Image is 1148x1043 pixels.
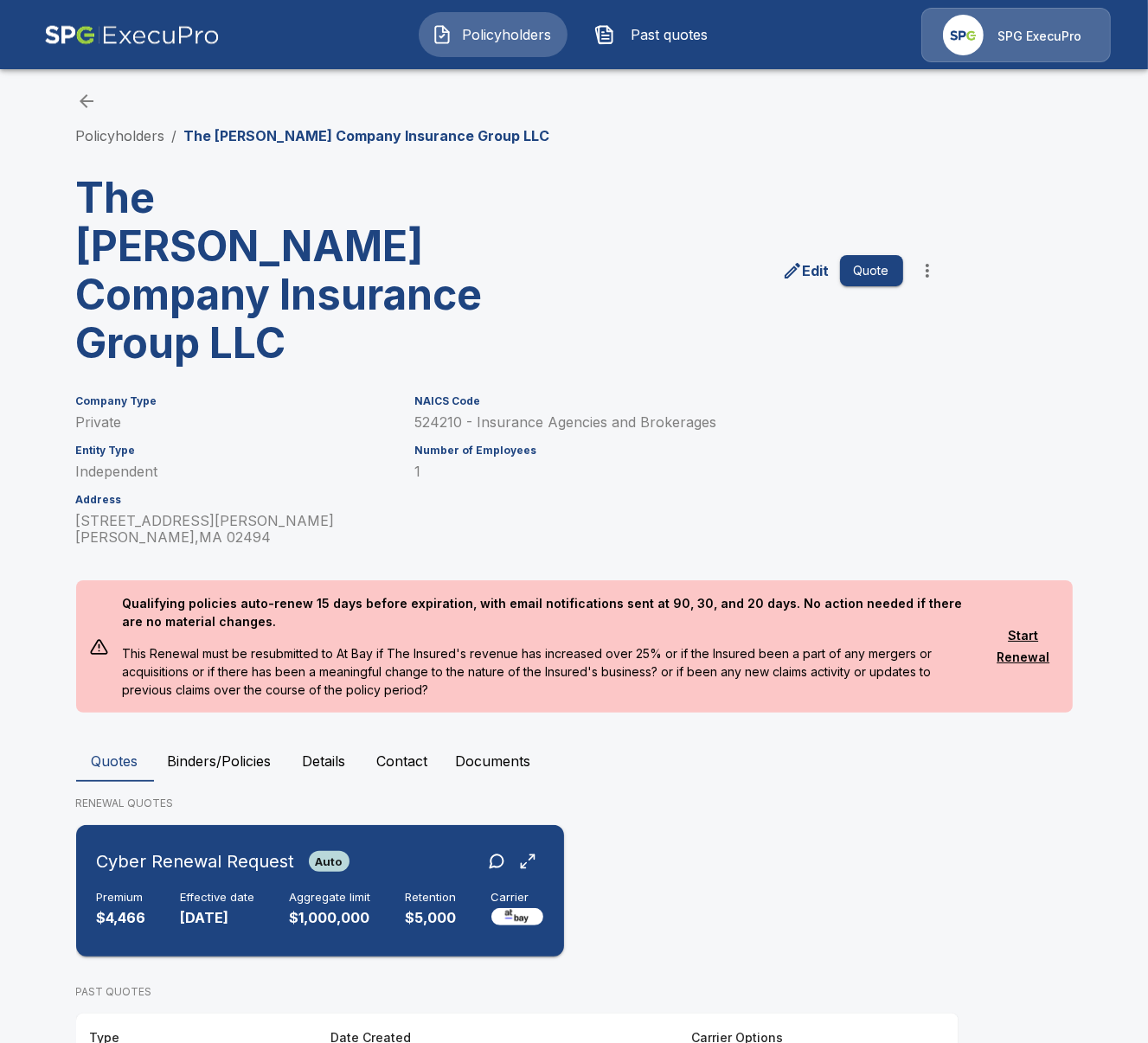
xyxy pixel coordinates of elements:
button: more [910,253,945,288]
h6: Address [76,494,394,506]
p: RENEWAL QUOTES [76,796,1073,811]
img: AA Logo [44,8,220,62]
p: [STREET_ADDRESS][PERSON_NAME] [PERSON_NAME] , MA 02494 [76,513,394,546]
p: Edit [803,260,830,281]
a: Agency IconSPG ExecuPro [921,8,1111,62]
button: Quote [840,255,903,287]
button: Policyholders IconPolicyholders [419,12,568,57]
img: Carrier [491,908,543,925]
li: / [172,125,177,146]
h6: Cyber Renewal Request [97,848,295,875]
p: Qualifying policies auto-renew 15 days before expiration, with email notifications sent at 90, 30... [108,580,988,644]
button: Start Renewal [988,620,1058,673]
span: Past quotes [622,24,717,45]
h3: The [PERSON_NAME] Company Insurance Group LLC [76,174,503,368]
a: edit [779,257,833,285]
button: Quotes [76,740,154,782]
span: Policyholders [459,24,555,45]
h6: Effective date [181,891,255,905]
span: Auto [309,854,350,868]
p: $4,466 [97,908,146,928]
a: back [76,91,97,112]
button: Details [285,740,363,782]
img: Agency Icon [943,15,984,55]
button: Past quotes IconPast quotes [581,12,730,57]
h6: Entity Type [76,445,394,457]
p: 1 [415,464,903,480]
img: Past quotes Icon [594,24,615,45]
img: Policyholders Icon [432,24,452,45]
button: Binders/Policies [154,740,285,782]
p: $1,000,000 [290,908,371,928]
p: [DATE] [181,908,255,928]
p: SPG ExecuPro [997,28,1081,45]
p: PAST QUOTES [76,984,959,1000]
h6: Aggregate limit [290,891,371,905]
p: This Renewal must be resubmitted to At Bay if The Insured's revenue has increased over 25% or if ... [108,644,988,713]
button: Contact [363,740,442,782]
p: Independent [76,464,394,480]
h6: Company Type [76,395,394,407]
h6: Retention [406,891,457,905]
p: $5,000 [406,908,457,928]
div: policyholder tabs [76,740,1073,782]
h6: Premium [97,891,146,905]
nav: breadcrumb [76,125,550,146]
p: The [PERSON_NAME] Company Insurance Group LLC [184,125,550,146]
p: 524210 - Insurance Agencies and Brokerages [415,414,903,431]
button: Documents [442,740,545,782]
h6: NAICS Code [415,395,903,407]
h6: Number of Employees [415,445,903,457]
p: Private [76,414,394,431]
h6: Carrier [491,891,543,905]
a: Policyholders [76,127,165,144]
